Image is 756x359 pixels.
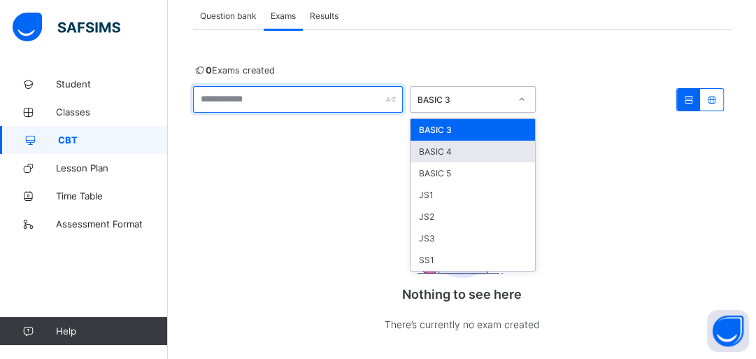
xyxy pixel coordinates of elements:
p: Nothing to see here [322,287,602,302]
span: Exams [271,10,296,21]
div: BASIC 3 [411,119,535,141]
div: BASIC 5 [411,162,535,184]
div: BASIC 3 [418,94,510,105]
div: JS3 [411,227,535,249]
span: Lesson Plan [56,162,168,174]
span: Student [56,78,168,90]
span: Assessment Format [56,218,168,230]
span: Results [310,10,338,21]
div: JS1 [411,184,535,206]
span: Time Table [56,190,168,202]
button: Open asap [707,310,749,352]
span: Classes [56,106,168,118]
span: Help [56,325,167,337]
div: JS2 [411,206,535,227]
p: There’s currently no exam created [322,316,602,333]
span: Question bank [200,10,257,21]
div: SS1 [411,249,535,271]
img: safsims [13,13,120,42]
span: CBT [58,134,168,146]
div: BASIC 4 [411,141,535,162]
b: 0 [206,65,212,76]
span: Exams created [193,65,275,76]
